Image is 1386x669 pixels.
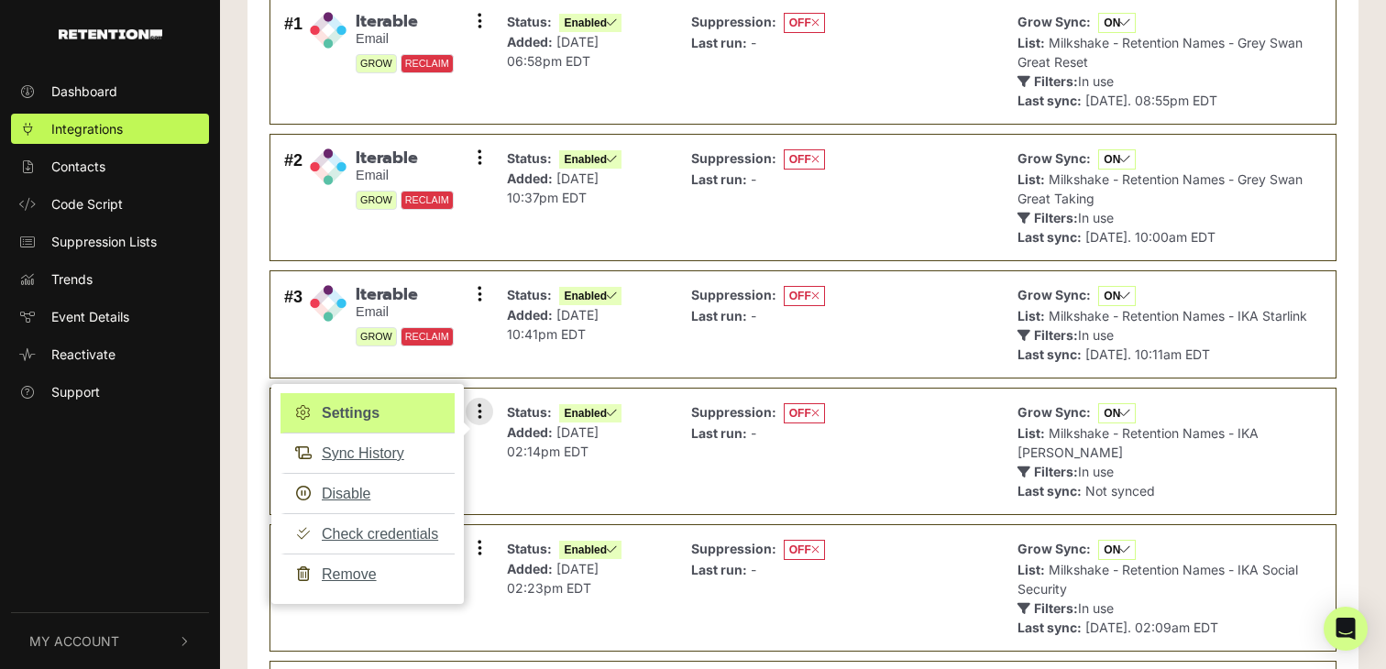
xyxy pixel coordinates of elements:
span: ON [1098,149,1136,170]
span: RECLAIM [401,327,454,346]
strong: Last run: [691,171,747,187]
span: OFF [784,149,825,170]
span: Enabled [559,150,621,169]
span: [DATE] 06:58pm EDT [507,34,599,69]
div: #3 [284,285,302,364]
span: Reactivate [51,345,115,364]
img: Iterable [310,285,346,322]
strong: Grow Sync: [1017,14,1091,29]
strong: List: [1017,171,1045,187]
span: Trends [51,269,93,289]
a: Event Details [11,302,209,332]
strong: Last run: [691,35,747,50]
span: GROW [356,54,397,73]
p: In use [1017,462,1317,481]
span: - [751,171,756,187]
img: Iterable [310,148,346,185]
img: Iterable [310,12,346,49]
span: Contacts [51,157,105,176]
strong: Filters: [1034,600,1078,616]
span: Milkshake - Retention Names - IKA Social Security [1017,562,1298,597]
strong: Last run: [691,425,747,441]
strong: Last sync: [1017,483,1082,499]
strong: List: [1017,425,1045,441]
strong: Last run: [691,308,747,324]
span: - [751,425,756,441]
p: In use [1017,208,1317,227]
span: [DATE] 10:37pm EDT [507,170,599,205]
strong: Added: [507,424,553,440]
span: [DATE] 02:23pm EDT [507,561,599,596]
strong: Added: [507,34,553,49]
strong: Grow Sync: [1017,287,1091,302]
a: Sync History [280,433,455,474]
span: ON [1098,403,1136,423]
a: Integrations [11,114,209,144]
a: Remove [280,554,455,595]
a: Contacts [11,151,209,181]
span: ON [1098,540,1136,560]
span: [DATE] 02:14pm EDT [507,424,599,459]
div: Open Intercom Messenger [1324,607,1368,651]
span: [DATE]. 10:00am EDT [1085,229,1215,245]
small: Email [356,304,454,320]
span: - [751,562,756,577]
p: In use [1017,598,1317,618]
strong: Filters: [1034,327,1078,343]
span: Iterable [356,148,454,169]
a: Code Script [11,189,209,219]
span: Iterable [356,12,454,32]
a: Trends [11,264,209,294]
span: Enabled [559,541,621,559]
span: GROW [356,191,397,210]
strong: Status: [507,541,552,556]
strong: Added: [507,307,553,323]
strong: Suppression: [691,541,776,556]
strong: Suppression: [691,404,776,420]
div: #1 [284,12,302,110]
span: Dashboard [51,82,117,101]
strong: List: [1017,562,1045,577]
span: [DATE]. 08:55pm EDT [1085,93,1217,108]
span: OFF [784,13,825,33]
strong: Suppression: [691,287,776,302]
strong: Added: [507,170,553,186]
strong: List: [1017,35,1045,50]
span: Milkshake - Retention Names - Grey Swan Great Taking [1017,171,1303,206]
strong: Grow Sync: [1017,404,1091,420]
span: [DATE] 10:41pm EDT [507,307,599,342]
a: Dashboard [11,76,209,106]
div: #2 [284,148,302,247]
strong: Filters: [1034,73,1078,89]
a: Check credentials [280,513,455,554]
span: RECLAIM [401,191,454,210]
span: Enabled [559,287,621,305]
small: Email [356,31,454,47]
span: OFF [784,286,825,306]
span: Milkshake - Retention Names - IKA Starlink [1049,308,1307,324]
strong: Suppression: [691,14,776,29]
small: Email [356,168,454,183]
span: OFF [784,403,825,423]
span: Enabled [559,14,621,32]
span: Not synced [1085,483,1155,499]
span: Code Script [51,194,123,214]
span: Milkshake - Retention Names - Grey Swan Great Reset [1017,35,1303,70]
span: Integrations [51,119,123,138]
strong: Grow Sync: [1017,150,1091,166]
strong: Status: [507,14,552,29]
strong: Last sync: [1017,93,1082,108]
img: Retention.com [59,29,162,39]
button: My Account [11,613,209,669]
strong: Added: [507,561,553,576]
strong: Last run: [691,562,747,577]
span: GROW [356,327,397,346]
strong: Filters: [1034,210,1078,225]
strong: Status: [507,404,552,420]
a: Reactivate [11,339,209,369]
strong: List: [1017,308,1045,324]
span: Iterable [356,285,454,305]
span: RECLAIM [401,54,454,73]
a: Support [11,377,209,407]
span: [DATE]. 02:09am EDT [1085,620,1218,635]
